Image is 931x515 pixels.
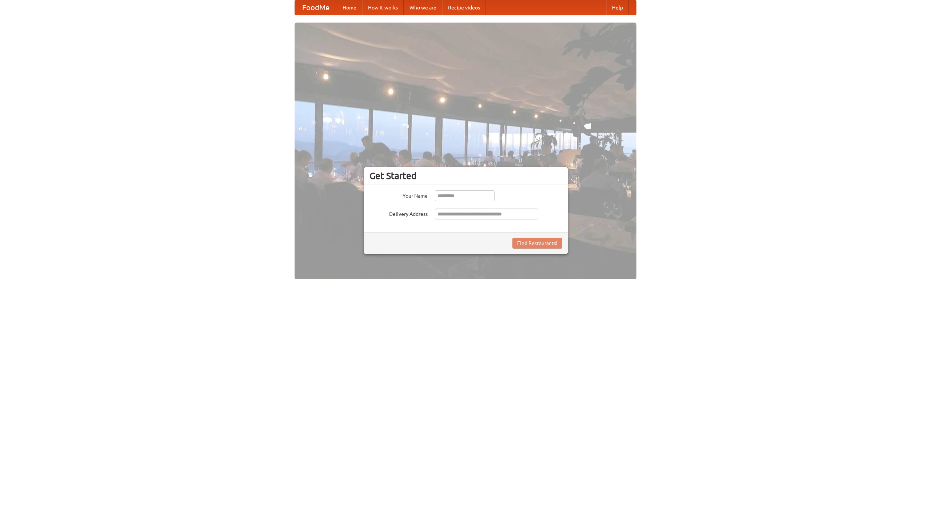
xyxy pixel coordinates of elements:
a: Home [337,0,362,15]
a: FoodMe [295,0,337,15]
a: Help [606,0,629,15]
a: How it works [362,0,404,15]
button: Find Restaurants! [512,238,562,249]
a: Who we are [404,0,442,15]
label: Delivery Address [369,209,428,218]
label: Your Name [369,190,428,199]
h3: Get Started [369,170,562,181]
a: Recipe videos [442,0,486,15]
